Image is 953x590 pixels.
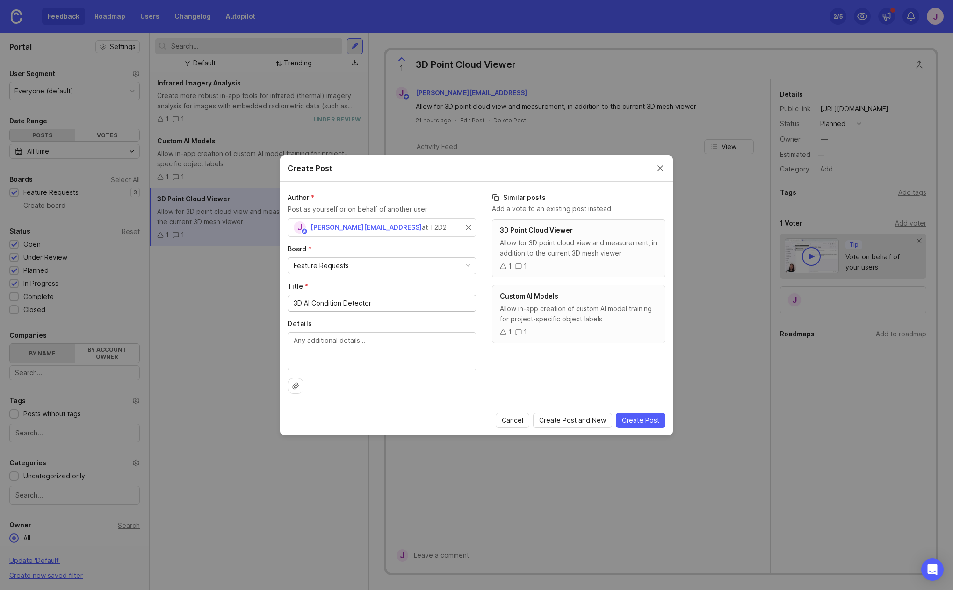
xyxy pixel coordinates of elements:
[508,327,512,337] div: 1
[524,327,527,337] div: 1
[655,163,665,173] button: Close create post modal
[622,416,659,425] span: Create Post
[500,226,573,234] span: 3D Point Cloud Viewer
[524,261,527,271] div: 1
[500,304,657,324] div: Allow in-app creation of custom AI model training for project-specific object labels
[502,416,523,425] span: Cancel
[294,221,306,234] div: j
[508,261,512,271] div: 1
[500,292,558,300] span: Custom AI Models
[492,219,665,277] a: 3D Point Cloud ViewerAllow for 3D point cloud view and measurement, in addition to the current 3D...
[492,193,665,202] h3: Similar posts
[533,413,612,428] button: Create Post and New
[616,413,665,428] button: Create Post
[288,245,312,253] span: Board (required)
[288,204,476,214] p: Post as yourself or on behalf of another user
[294,298,470,308] input: Short, descriptive title
[288,163,332,174] h2: Create Post
[301,227,308,235] img: member badge
[288,193,315,201] span: Author (required)
[921,558,944,581] div: Open Intercom Messenger
[492,285,665,343] a: Custom AI ModelsAllow in-app creation of custom AI model training for project-specific object lab...
[288,282,309,290] span: Title (required)
[422,222,447,233] div: at T2D2
[492,204,665,213] p: Add a vote to an existing post instead
[539,416,606,425] span: Create Post and New
[288,319,476,328] label: Details
[310,223,422,231] span: [PERSON_NAME][EMAIL_ADDRESS]
[500,238,657,258] div: Allow for 3D point cloud view and measurement, in addition to the current 3D mesh viewer
[496,413,529,428] button: Cancel
[294,261,349,271] div: Feature Requests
